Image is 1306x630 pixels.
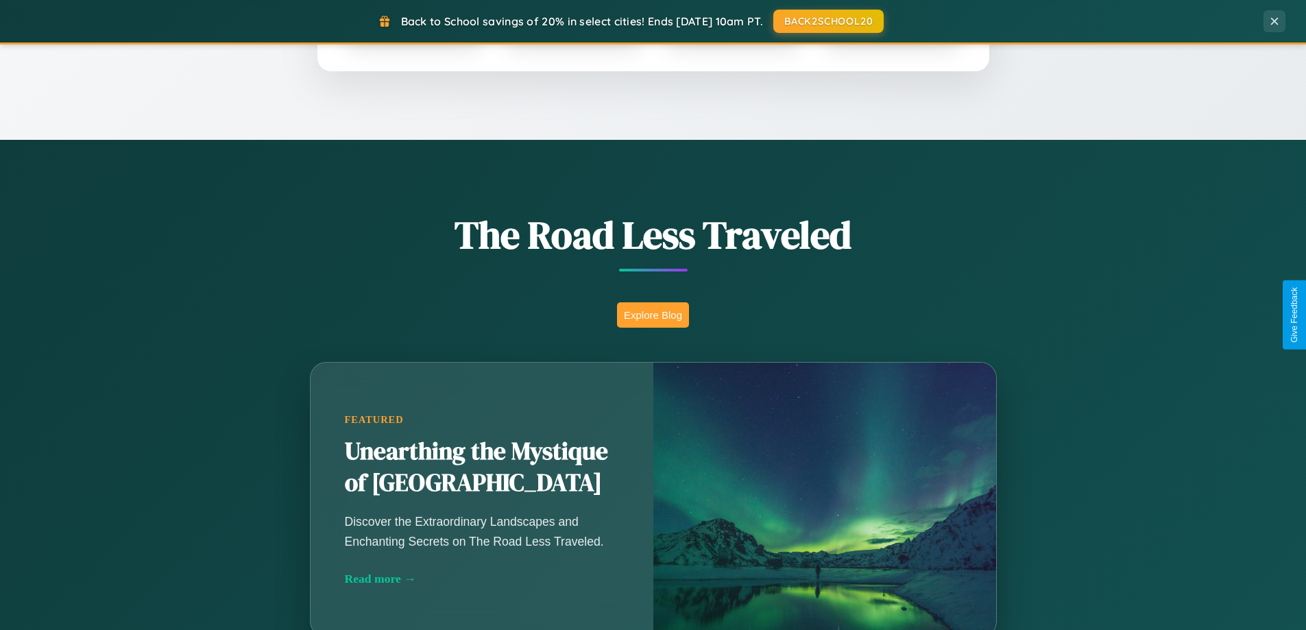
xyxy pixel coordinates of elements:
[345,414,619,426] div: Featured
[345,572,619,586] div: Read more →
[345,512,619,550] p: Discover the Extraordinary Landscapes and Enchanting Secrets on The Road Less Traveled.
[345,436,619,499] h2: Unearthing the Mystique of [GEOGRAPHIC_DATA]
[401,14,763,28] span: Back to School savings of 20% in select cities! Ends [DATE] 10am PT.
[617,302,689,328] button: Explore Blog
[242,208,1065,261] h1: The Road Less Traveled
[773,10,884,33] button: BACK2SCHOOL20
[1290,287,1299,343] div: Give Feedback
